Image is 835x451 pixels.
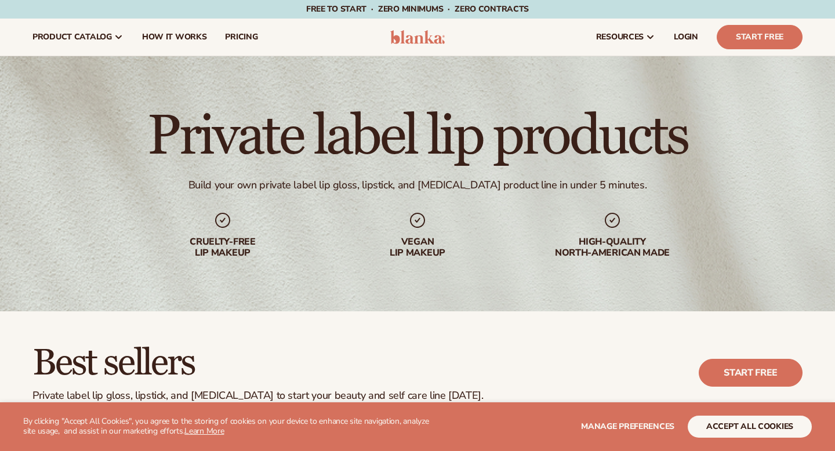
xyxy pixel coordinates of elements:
[674,32,698,42] span: LOGIN
[581,416,674,438] button: Manage preferences
[147,109,687,165] h1: Private label lip products
[216,19,267,56] a: pricing
[148,237,297,259] div: Cruelty-free lip makeup
[306,3,529,14] span: Free to start · ZERO minimums · ZERO contracts
[184,425,224,437] a: Learn More
[688,416,812,438] button: accept all cookies
[665,19,707,56] a: LOGIN
[538,237,687,259] div: High-quality North-american made
[142,32,207,42] span: How It Works
[225,32,257,42] span: pricing
[32,32,112,42] span: product catalog
[32,344,484,383] h2: Best sellers
[188,179,647,192] div: Build your own private label lip gloss, lipstick, and [MEDICAL_DATA] product line in under 5 minu...
[32,390,484,402] div: Private label lip gloss, lipstick, and [MEDICAL_DATA] to start your beauty and self care line [DA...
[133,19,216,56] a: How It Works
[587,19,665,56] a: resources
[390,30,445,44] img: logo
[23,417,436,437] p: By clicking "Accept All Cookies", you agree to the storing of cookies on your device to enhance s...
[343,237,492,259] div: Vegan lip makeup
[581,421,674,432] span: Manage preferences
[23,19,133,56] a: product catalog
[717,25,803,49] a: Start Free
[699,359,803,387] a: Start free
[596,32,644,42] span: resources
